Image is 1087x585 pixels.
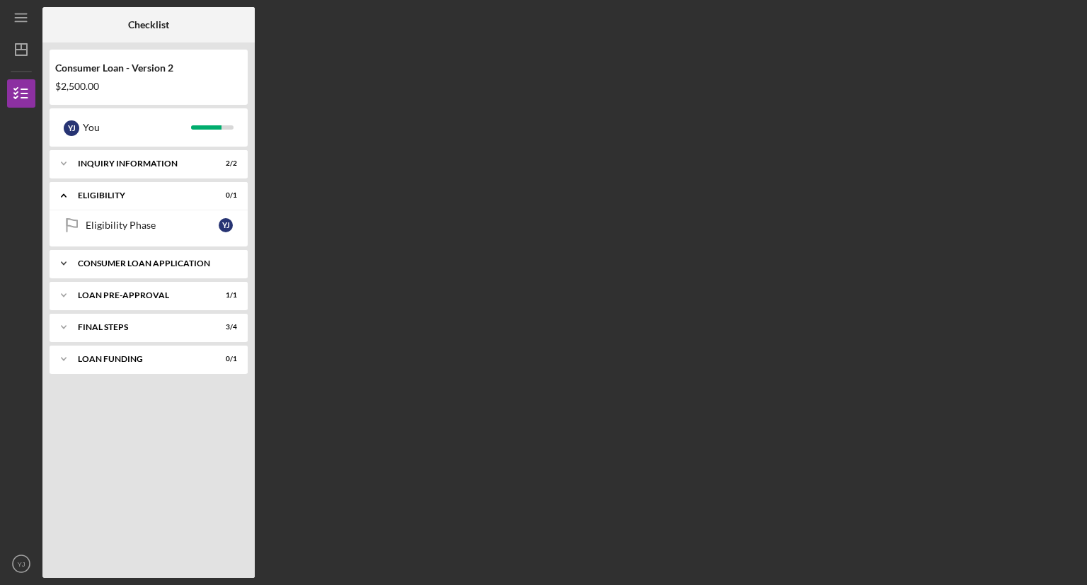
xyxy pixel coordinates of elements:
div: Eligibility [78,191,202,200]
div: $2,500.00 [55,81,242,92]
div: Inquiry Information [78,159,202,168]
text: YJ [17,560,25,568]
div: Consumer Loan - Version 2 [55,62,242,74]
div: 2 / 2 [212,159,237,168]
div: 3 / 4 [212,323,237,331]
div: 1 / 1 [212,291,237,300]
b: Checklist [128,19,169,30]
div: Y J [219,218,233,232]
div: Consumer Loan Application [78,259,230,268]
div: 0 / 1 [212,191,237,200]
button: YJ [7,550,35,578]
div: Y J [64,120,79,136]
div: Eligibility Phase [86,220,219,231]
a: Eligibility PhaseYJ [57,211,241,239]
div: 0 / 1 [212,355,237,363]
div: Loan Pre-Approval [78,291,202,300]
div: You [83,115,191,140]
div: FINAL STEPS [78,323,202,331]
div: Loan Funding [78,355,202,363]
